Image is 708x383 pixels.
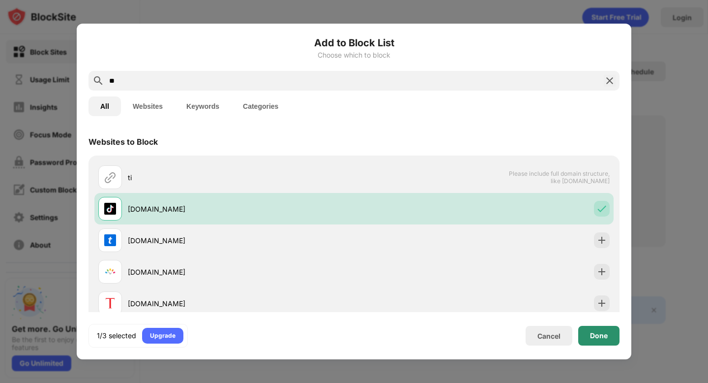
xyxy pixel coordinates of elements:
[92,75,104,87] img: search.svg
[104,297,116,309] img: favicons
[97,331,136,341] div: 1/3 selected
[231,96,290,116] button: Categories
[104,171,116,183] img: url.svg
[128,172,354,183] div: ti
[590,332,608,340] div: Done
[104,203,116,215] img: favicons
[604,75,616,87] img: search-close
[508,170,610,185] span: Please include full domain structure, like [DOMAIN_NAME]
[88,96,121,116] button: All
[128,267,354,277] div: [DOMAIN_NAME]
[150,331,176,341] div: Upgrade
[175,96,231,116] button: Keywords
[88,35,619,50] h6: Add to Block List
[121,96,175,116] button: Websites
[537,332,560,340] div: Cancel
[104,234,116,246] img: favicons
[128,298,354,309] div: [DOMAIN_NAME]
[128,204,354,214] div: [DOMAIN_NAME]
[128,235,354,246] div: [DOMAIN_NAME]
[104,266,116,278] img: favicons
[88,137,158,147] div: Websites to Block
[88,51,619,59] div: Choose which to block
